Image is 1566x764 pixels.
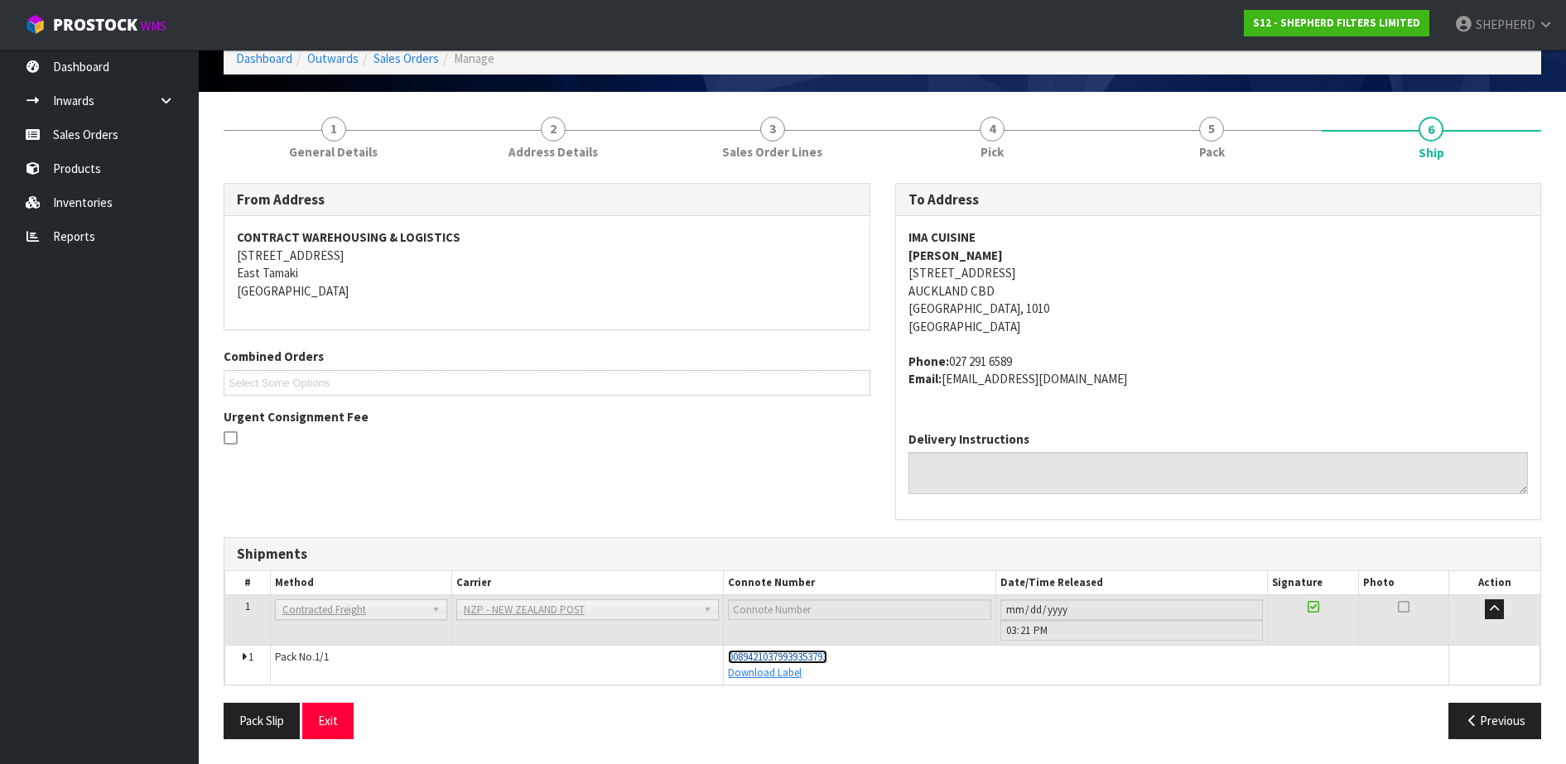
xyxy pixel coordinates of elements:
span: 1 [245,599,250,613]
span: 1/1 [315,650,329,664]
span: 5 [1199,117,1224,142]
a: Outwards [307,50,359,66]
span: Ship [1419,144,1444,161]
span: Address Details [508,143,598,161]
a: Download Label [728,665,802,680]
label: Urgent Consignment Fee [224,408,369,425]
th: Date/Time Released [995,571,1268,595]
strong: IMA CUISINE [908,229,976,245]
strong: S12 - SHEPHERD FILTERS LIMITED [1253,16,1420,30]
span: Contracted Freight [282,600,425,620]
span: ProStock [53,14,137,36]
span: 2 [541,117,566,142]
input: Connote Number [728,599,991,620]
strong: phone [908,353,949,369]
address: 027 291 6589 [EMAIL_ADDRESS][DOMAIN_NAME] [908,353,1529,388]
span: 3 [760,117,785,142]
span: Ship [224,171,1541,752]
address: [STREET_ADDRESS] East Tamaki [GEOGRAPHIC_DATA] [237,228,857,300]
h3: Shipments [237,546,1528,562]
th: Signature [1268,571,1359,595]
span: 1 [321,117,346,142]
span: NZP - NEW ZEALAND POST [464,600,697,620]
strong: CONTRACT WAREHOUSING & LOGISTICS [237,229,460,245]
small: WMS [141,18,166,34]
strong: email [908,371,942,387]
span: Sales Order Lines [722,143,822,161]
span: Pack [1199,143,1225,161]
th: # [225,571,271,595]
span: 6 [1419,117,1443,142]
a: Sales Orders [373,50,439,66]
a: 00894210379939353793 [728,650,827,664]
td: Pack No. [270,646,724,685]
h3: To Address [908,192,1529,208]
strong: [PERSON_NAME] [908,247,1003,263]
span: General Details [289,143,378,161]
button: Pack Slip [224,703,300,738]
th: Connote Number [724,571,996,595]
span: 1 [248,650,253,664]
span: SHEPHERD [1476,17,1535,32]
span: Manage [454,50,494,66]
span: 4 [980,117,1005,142]
a: Dashboard [236,50,292,66]
th: Action [1449,571,1540,595]
h3: From Address [237,192,857,208]
label: Delivery Instructions [908,430,1029,448]
th: Photo [1358,571,1449,595]
label: Combined Orders [224,348,324,365]
th: Carrier [451,571,724,595]
th: Method [270,571,451,595]
button: Previous [1448,703,1541,738]
img: cube-alt.png [25,14,46,35]
span: Pick [981,143,1004,161]
button: Exit [302,703,354,738]
address: [STREET_ADDRESS] AUCKLAND CBD [GEOGRAPHIC_DATA], 1010 [GEOGRAPHIC_DATA] [908,228,1529,335]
